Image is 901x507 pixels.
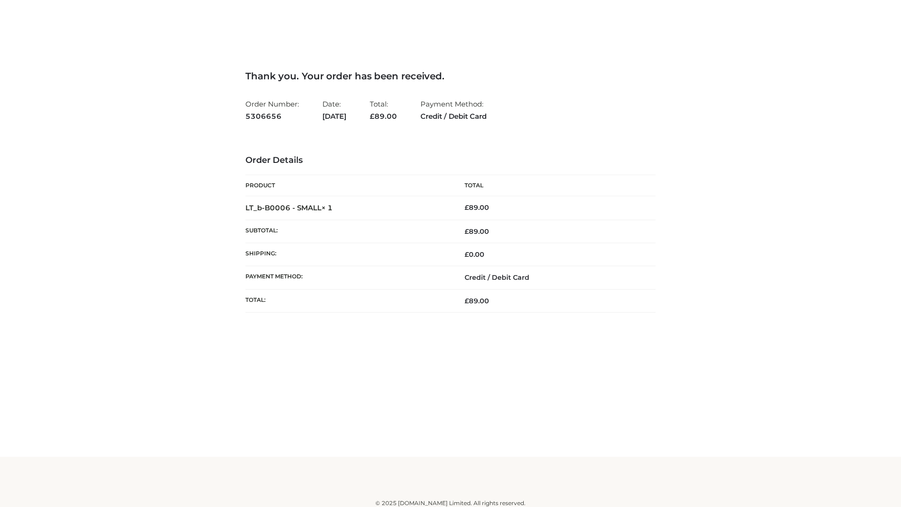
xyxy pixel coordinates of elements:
bdi: 89.00 [465,203,489,212]
th: Product [245,175,450,196]
strong: LT_b-B0006 - SMALL [245,203,333,212]
h3: Order Details [245,155,656,166]
span: £ [465,297,469,305]
span: £ [465,250,469,259]
span: 89.00 [465,227,489,236]
bdi: 0.00 [465,250,484,259]
strong: [DATE] [322,110,346,123]
th: Total [450,175,656,196]
span: £ [465,227,469,236]
span: £ [465,203,469,212]
span: 89.00 [465,297,489,305]
li: Payment Method: [420,96,487,124]
span: £ [370,112,374,121]
th: Subtotal: [245,220,450,243]
strong: Credit / Debit Card [420,110,487,123]
td: Credit / Debit Card [450,266,656,289]
th: Total: [245,289,450,312]
span: 89.00 [370,112,397,121]
li: Total: [370,96,397,124]
li: Order Number: [245,96,299,124]
th: Payment method: [245,266,450,289]
strong: × 1 [321,203,333,212]
strong: 5306656 [245,110,299,123]
th: Shipping: [245,243,450,266]
li: Date: [322,96,346,124]
h3: Thank you. Your order has been received. [245,70,656,82]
